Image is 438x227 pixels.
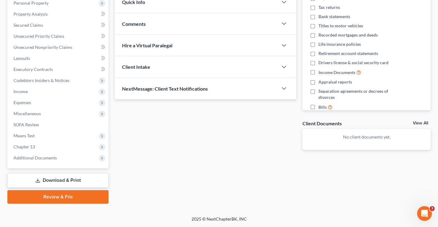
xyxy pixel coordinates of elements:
span: Appraisal reports [318,79,352,85]
span: Bills [318,104,327,110]
span: Expenses [14,100,31,105]
a: Property Analysis [9,9,109,20]
span: Codebtors Insiders & Notices [14,78,69,83]
span: 3 [430,206,435,211]
span: Client Intake [122,64,150,70]
span: Lawsuits [14,56,30,61]
a: Executory Contracts [9,64,109,75]
a: View All [413,121,428,125]
span: Life insurance policies [318,41,361,47]
a: SOFA Review [9,119,109,130]
span: SOFA Review [14,122,39,127]
span: Titles to motor vehicles [318,23,363,29]
span: Tax returns [318,4,340,10]
span: Chapter 13 [14,144,35,149]
a: Unsecured Nonpriority Claims [9,42,109,53]
span: Additional Documents [14,155,57,160]
span: Unsecured Priority Claims [14,33,64,39]
span: Personal Property [14,0,49,6]
span: Property Analysis [14,11,48,17]
a: Review & File [7,190,109,204]
a: Lawsuits [9,53,109,64]
iframe: Intercom live chat [417,206,432,221]
span: NextMessage: Client Text Notifications [122,86,208,92]
span: Hire a Virtual Paralegal [122,42,172,48]
span: Bank statements [318,14,350,20]
span: Miscellaneous [14,111,41,116]
p: No client documents yet. [307,134,426,140]
a: Unsecured Priority Claims [9,31,109,42]
span: Comments [122,21,146,27]
a: Secured Claims [9,20,109,31]
span: Income Documents [318,69,355,76]
span: Secured Claims [14,22,43,28]
span: Separation agreements or decrees of divorces [318,88,393,100]
span: Income [14,89,28,94]
div: 2025 © NextChapterBK, INC [44,216,394,227]
span: Unsecured Nonpriority Claims [14,45,72,50]
div: Client Documents [302,120,342,127]
span: Recorded mortgages and deeds [318,32,378,38]
span: Drivers license & social security card [318,60,389,66]
span: Executory Contracts [14,67,53,72]
span: Means Test [14,133,35,138]
a: Download & Print [7,173,109,188]
span: Retirement account statements [318,50,378,57]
